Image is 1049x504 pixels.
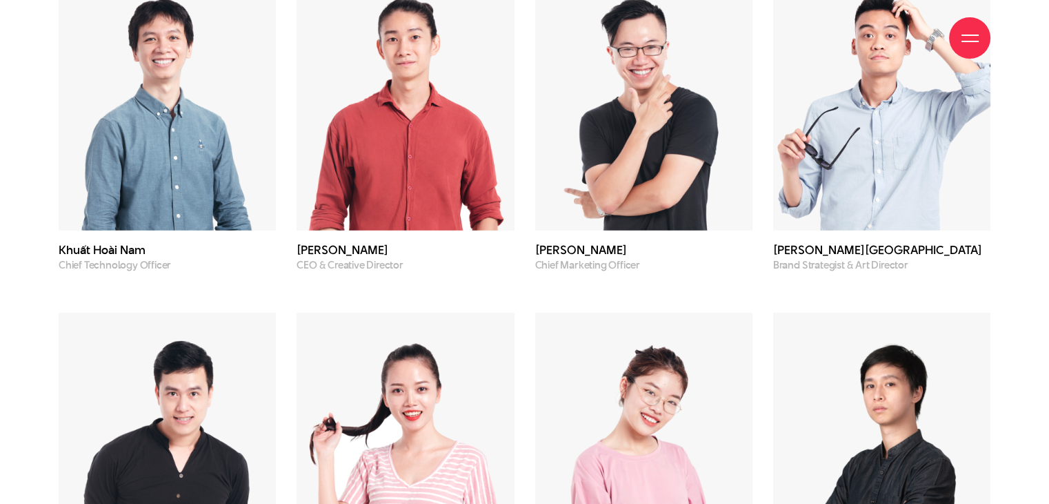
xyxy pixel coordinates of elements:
[297,244,514,256] h3: [PERSON_NAME]
[59,244,276,256] h3: Khuất Hoài Nam
[59,260,276,271] p: Chief Technology Officer
[535,244,752,256] h3: [PERSON_NAME]
[773,260,990,271] p: Brand Strategist & Art Director
[535,260,752,271] p: Chief Marketing Officer
[773,244,990,256] h3: [PERSON_NAME][GEOGRAPHIC_DATA]
[297,260,514,271] p: CEO & Creative Director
